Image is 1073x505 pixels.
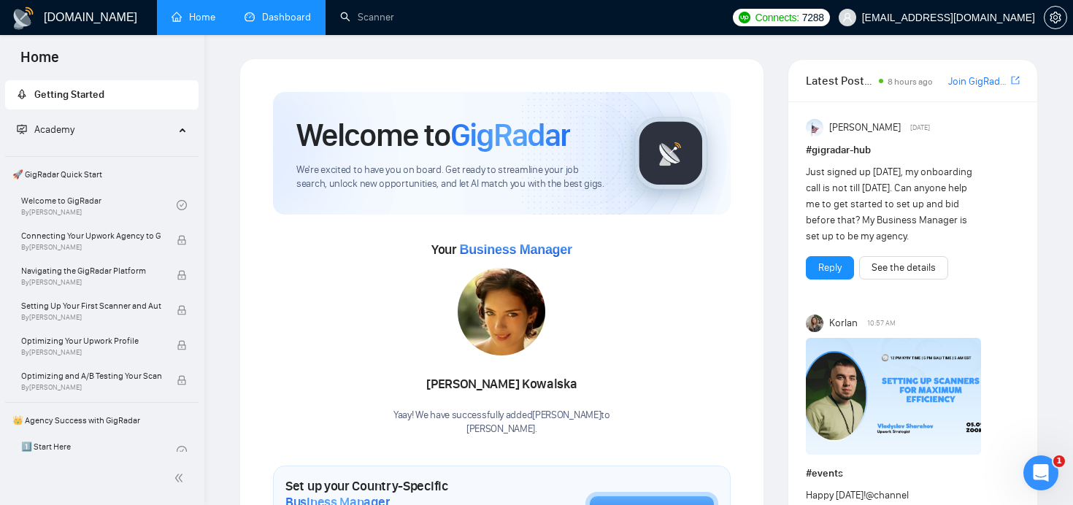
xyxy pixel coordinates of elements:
span: @channel [866,489,909,501]
span: Connects: [755,9,799,26]
span: Korlan [829,315,858,331]
span: export [1011,74,1020,86]
img: 1717012274271-82.jpg [458,268,545,355]
span: lock [177,270,187,280]
span: check-circle [177,446,187,456]
span: Academy [34,123,74,136]
div: Just signed up [DATE], my onboarding call is not till [DATE]. Can anyone help me to get started t... [806,164,977,244]
span: check-circle [177,200,187,210]
p: [PERSON_NAME] . [393,423,610,436]
span: Home [9,47,71,77]
a: homeHome [172,11,215,23]
iframe: Intercom live chat [1023,455,1058,490]
div: [PERSON_NAME] Kowalska [393,372,610,397]
span: 7288 [802,9,824,26]
span: Navigating the GigRadar Platform [21,263,161,278]
span: Optimizing and A/B Testing Your Scanner for Better Results [21,369,161,383]
span: rocket [17,89,27,99]
span: We're excited to have you on board. Get ready to streamline your job search, unlock new opportuni... [296,163,611,191]
h1: Welcome to [296,115,570,155]
img: gigradar-logo.png [634,117,707,190]
span: lock [177,375,187,385]
span: By [PERSON_NAME] [21,348,161,357]
span: lock [177,235,187,245]
span: Latest Posts from the GigRadar Community [806,72,875,90]
div: Yaay! We have successfully added [PERSON_NAME] to [393,409,610,436]
span: Setting Up Your First Scanner and Auto-Bidder [21,298,161,313]
span: setting [1045,12,1066,23]
img: logo [12,7,35,30]
span: 1 [1053,455,1065,467]
a: dashboardDashboard [245,11,311,23]
img: upwork-logo.png [739,12,750,23]
a: searchScanner [340,11,394,23]
h1: # gigradar-hub [806,142,1020,158]
a: setting [1044,12,1067,23]
a: 1️⃣ Start Here [21,435,177,467]
h1: # events [806,466,1020,482]
span: By [PERSON_NAME] [21,243,161,252]
li: Getting Started [5,80,199,109]
span: Connecting Your Upwork Agency to GigRadar [21,228,161,243]
a: Join GigRadar Slack Community [948,74,1008,90]
img: Anisuzzaman Khan [806,119,823,136]
span: Optimizing Your Upwork Profile [21,334,161,348]
a: export [1011,74,1020,88]
button: Reply [806,256,854,280]
span: By [PERSON_NAME] [21,278,161,287]
span: Academy [17,123,74,136]
img: Korlan [806,315,823,332]
span: GigRadar [450,115,570,155]
a: Reply [818,260,842,276]
button: See the details [859,256,948,280]
span: By [PERSON_NAME] [21,313,161,322]
span: 8 hours ago [888,77,933,87]
span: Your [431,242,572,258]
span: 10:57 AM [867,317,896,330]
a: See the details [872,260,936,276]
span: Business Manager [459,242,572,257]
a: Welcome to GigRadarBy[PERSON_NAME] [21,189,177,221]
span: [DATE] [910,121,930,134]
span: lock [177,340,187,350]
span: double-left [174,471,188,485]
span: 🚀 GigRadar Quick Start [7,160,197,189]
span: fund-projection-screen [17,124,27,134]
img: F09DP4X9C49-Event%20with%20Vlad%20Sharahov.png [806,338,981,455]
span: user [842,12,853,23]
button: setting [1044,6,1067,29]
span: lock [177,305,187,315]
span: 👑 Agency Success with GigRadar [7,406,197,435]
span: [PERSON_NAME] [829,120,901,136]
span: Getting Started [34,88,104,101]
span: By [PERSON_NAME] [21,383,161,392]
